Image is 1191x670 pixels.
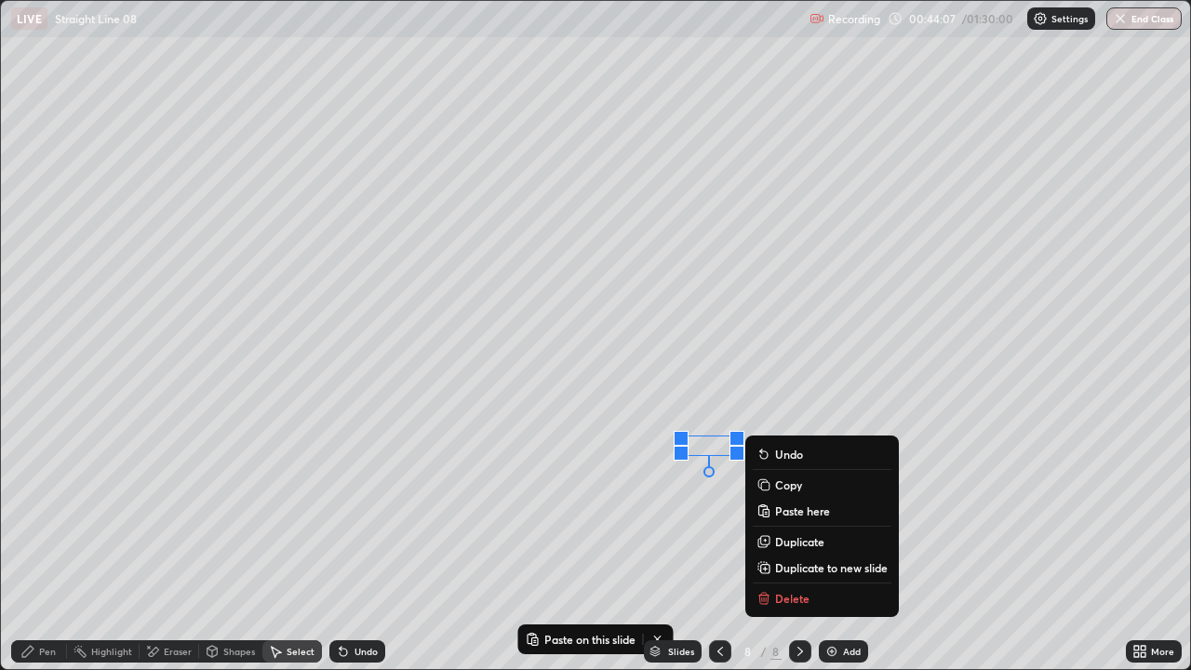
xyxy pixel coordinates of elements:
[91,647,132,656] div: Highlight
[39,647,56,656] div: Pen
[1051,14,1088,23] p: Settings
[775,447,803,462] p: Undo
[668,647,694,656] div: Slides
[1106,7,1182,30] button: End Class
[1033,11,1048,26] img: class-settings-icons
[775,534,824,549] p: Duplicate
[164,647,192,656] div: Eraser
[1151,647,1174,656] div: More
[55,11,137,26] p: Straight Line 08
[753,556,891,579] button: Duplicate to new slide
[1113,11,1128,26] img: end-class-cross
[287,647,314,656] div: Select
[355,647,378,656] div: Undo
[810,11,824,26] img: recording.375f2c34.svg
[775,591,810,606] p: Delete
[753,530,891,553] button: Duplicate
[753,500,891,522] button: Paste here
[739,646,757,657] div: 8
[775,560,888,575] p: Duplicate to new slide
[843,647,861,656] div: Add
[522,628,639,650] button: Paste on this slide
[824,644,839,659] img: add-slide-button
[544,632,636,647] p: Paste on this slide
[17,11,42,26] p: LIVE
[753,443,891,465] button: Undo
[775,503,830,518] p: Paste here
[223,647,255,656] div: Shapes
[753,587,891,610] button: Delete
[761,646,767,657] div: /
[828,12,880,26] p: Recording
[753,474,891,496] button: Copy
[775,477,802,492] p: Copy
[770,643,782,660] div: 8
